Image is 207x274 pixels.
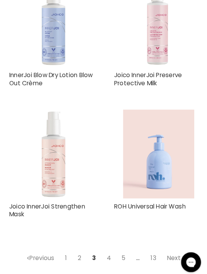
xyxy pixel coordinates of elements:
a: Joico InnerJoi Strengthen Mask [10,196,83,212]
a: InnerJoi Blow Dry Lotion Blow Out Crème [10,69,91,84]
a: Joico InnerJoi Preserve Protective Milk [111,69,177,84]
img: Joico InnerJoi Strengthen Mask [10,106,96,193]
a: 4 [100,243,112,257]
img: ROH Universal Hair Wash [120,106,189,193]
a: Previous [22,243,58,257]
a: ROH Universal Hair Wash [111,196,181,204]
a: Next [158,243,185,257]
a: ROH Universal Hair Wash [111,106,198,193]
a: 5 [114,243,127,257]
span: ... [128,243,140,257]
span: 3 [86,243,98,257]
a: 13 [142,243,156,257]
a: 2 [72,243,84,257]
iframe: Gorgias live chat messenger [172,241,199,266]
a: 1 [60,243,70,257]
